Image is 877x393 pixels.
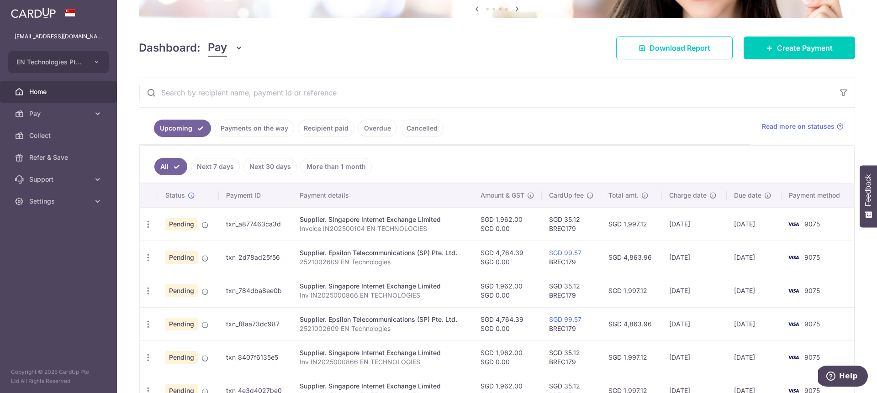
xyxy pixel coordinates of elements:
[29,131,90,140] span: Collect
[616,37,733,59] a: Download Report
[301,158,372,175] a: More than 1 month
[662,241,727,274] td: [DATE]
[154,120,211,137] a: Upcoming
[804,287,820,294] span: 9075
[784,319,803,330] img: Bank Card
[542,207,601,241] td: SGD 35.12 BREC179
[165,251,198,264] span: Pending
[762,122,835,131] span: Read more on statuses
[298,120,354,137] a: Recipient paid
[744,37,855,59] a: Create Payment
[165,218,198,231] span: Pending
[662,341,727,374] td: [DATE]
[601,274,662,307] td: SGD 1,997.12
[549,249,581,257] a: SGD 99.57
[219,307,292,341] td: txn_f8aa73dc987
[804,320,820,328] span: 9075
[139,40,201,56] h4: Dashboard:
[727,341,781,374] td: [DATE]
[300,248,465,257] div: Supplier. Epsilon Telecommunications (SP) Pte. Ltd.
[29,153,90,162] span: Refer & Save
[29,87,90,96] span: Home
[243,158,297,175] a: Next 30 days
[784,352,803,363] img: Bank Card
[727,207,781,241] td: [DATE]
[300,348,465,357] div: Supplier. Singapore Internet Exchange Limited
[860,165,877,227] button: Feedback - Show survey
[669,191,707,200] span: Charge date
[549,315,581,323] a: SGD 99.57
[727,274,781,307] td: [DATE]
[804,253,820,261] span: 9075
[481,191,524,200] span: Amount & GST
[15,32,102,41] p: [EMAIL_ADDRESS][DOMAIN_NAME]
[601,307,662,341] td: SGD 4,863.96
[473,274,542,307] td: SGD 1,962.00 SGD 0.00
[734,191,761,200] span: Due date
[208,39,243,57] button: Pay
[804,220,820,228] span: 9075
[165,351,198,364] span: Pending
[777,42,833,53] span: Create Payment
[29,197,90,206] span: Settings
[8,51,109,73] button: EN Technologies Pte Ltd
[784,219,803,230] img: Bank Card
[165,191,185,200] span: Status
[300,315,465,324] div: Supplier. Epsilon Telecommunications (SP) Pte. Ltd.
[473,207,542,241] td: SGD 1,962.00 SGD 0.00
[215,120,294,137] a: Payments on the way
[818,366,868,388] iframe: Opens a widget where you can find more information
[473,307,542,341] td: SGD 4,764.39 SGD 0.00
[864,174,872,206] span: Feedback
[782,183,854,207] th: Payment method
[542,274,601,307] td: SGD 35.12 BREC179
[300,291,465,300] p: Inv IN2025000866 EN TECHNOLOGIES
[165,284,198,297] span: Pending
[473,341,542,374] td: SGD 1,962.00 SGD 0.00
[650,42,710,53] span: Download Report
[601,241,662,274] td: SGD 4,863.96
[401,120,444,137] a: Cancelled
[219,241,292,274] td: txn_2d78ad25f56
[762,122,844,131] a: Read more on statuses
[358,120,397,137] a: Overdue
[292,183,473,207] th: Payment details
[191,158,240,175] a: Next 7 days
[300,324,465,333] p: 2521002609 EN Technologies
[219,207,292,241] td: txn_a877463ca3d
[784,252,803,263] img: Bank Card
[300,382,465,391] div: Supplier. Singapore Internet Exchange Limited
[784,285,803,296] img: Bank Card
[727,241,781,274] td: [DATE]
[219,274,292,307] td: txn_784dba8ee0b
[608,191,639,200] span: Total amt.
[300,357,465,367] p: Inv IN2025000866 EN TECHNOLOGIES
[219,341,292,374] td: txn_8407f6135e5
[300,257,465,267] p: 2521002609 EN Technologies
[662,307,727,341] td: [DATE]
[542,307,601,341] td: BREC179
[727,307,781,341] td: [DATE]
[662,274,727,307] td: [DATE]
[300,215,465,224] div: Supplier. Singapore Internet Exchange Limited
[601,207,662,241] td: SGD 1,997.12
[473,241,542,274] td: SGD 4,764.39 SGD 0.00
[601,341,662,374] td: SGD 1,997.12
[154,158,187,175] a: All
[208,39,227,57] span: Pay
[29,109,90,118] span: Pay
[300,282,465,291] div: Supplier. Singapore Internet Exchange Limited
[16,58,84,67] span: EN Technologies Pte Ltd
[662,207,727,241] td: [DATE]
[11,7,56,18] img: CardUp
[300,224,465,233] p: Invoice IN202500104 EN TECHNOLOGIES
[165,318,198,330] span: Pending
[542,241,601,274] td: BREC179
[549,191,584,200] span: CardUp fee
[219,183,292,207] th: Payment ID
[542,341,601,374] td: SGD 35.12 BREC179
[139,78,833,107] input: Search by recipient name, payment id or reference
[804,353,820,361] span: 9075
[29,175,90,184] span: Support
